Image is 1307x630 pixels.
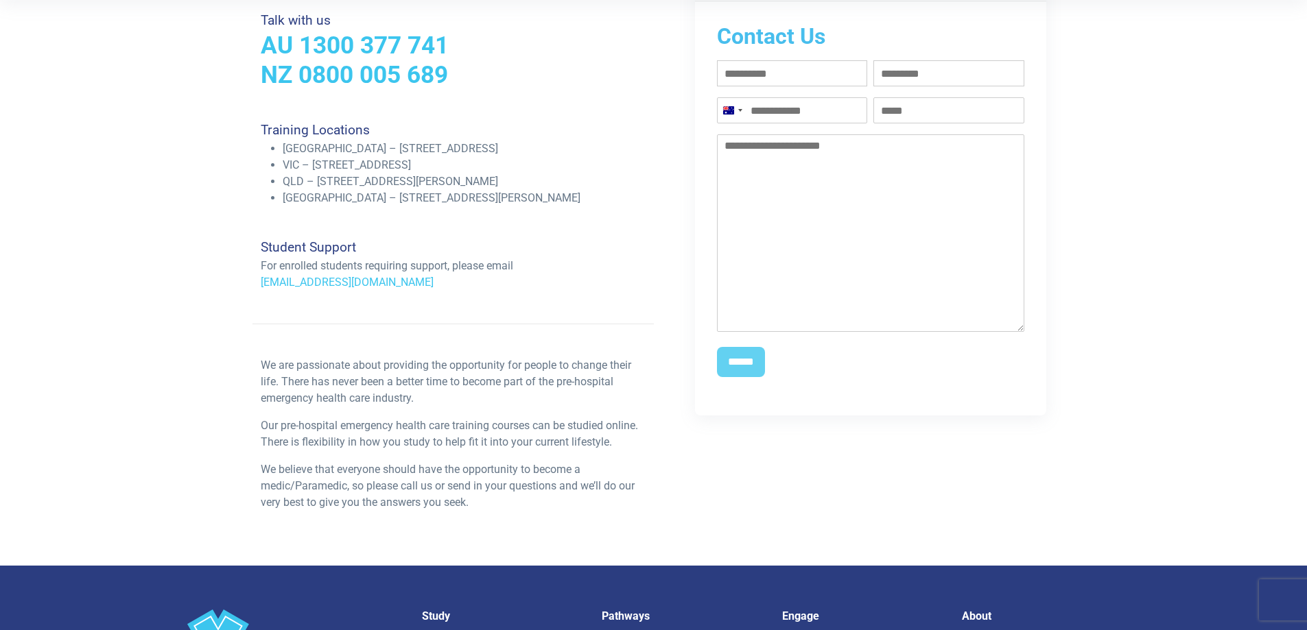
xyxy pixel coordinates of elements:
[422,609,586,622] h5: Study
[283,173,646,190] li: QLD – [STREET_ADDRESS][PERSON_NAME]
[261,357,646,407] p: We are passionate about providing the opportunity for people to change their life. There has neve...
[261,417,646,450] p: Our pre-hospital emergency health care training courses can be studied online. There is flexibili...
[261,122,646,138] h4: Training Locations
[283,141,646,157] li: [GEOGRAPHIC_DATA] – [STREET_ADDRESS]
[261,258,646,274] p: For enrolled students requiring support, please email
[962,609,1126,622] h5: About
[261,12,646,28] h4: Talk with us
[261,239,646,255] h4: Student Support
[782,609,946,622] h5: Engage
[718,98,746,123] button: Selected country
[261,276,434,289] a: [EMAIL_ADDRESS][DOMAIN_NAME]
[283,190,646,206] li: [GEOGRAPHIC_DATA] – [STREET_ADDRESS][PERSON_NAME]
[717,23,1025,49] h2: Contact Us
[261,60,448,89] a: NZ 0800 005 689
[602,609,766,622] h5: Pathways
[261,31,449,60] a: AU 1300 377 741
[261,461,646,511] p: We believe that everyone should have the opportunity to become a medic/Paramedic, so please call ...
[283,157,646,173] li: VIC – [STREET_ADDRESS]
